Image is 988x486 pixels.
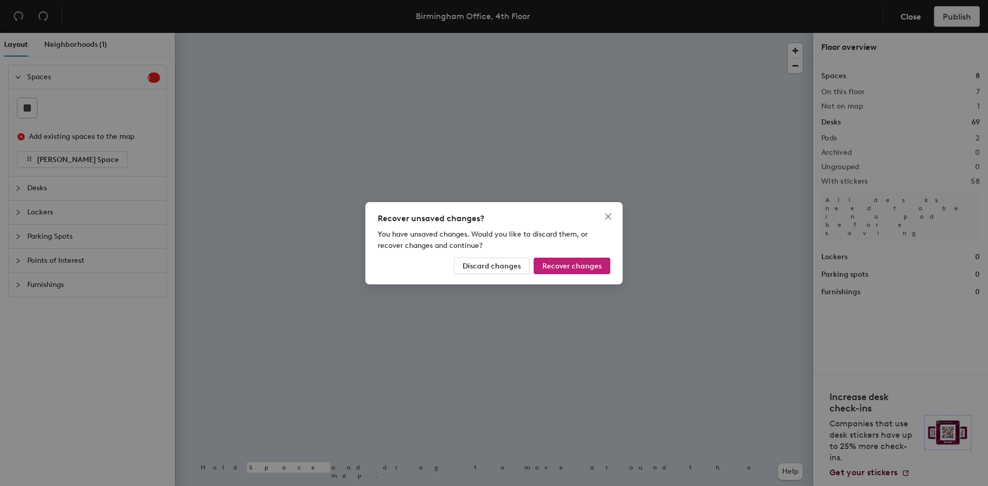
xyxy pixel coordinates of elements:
[600,212,616,221] span: Close
[604,212,612,221] span: close
[600,208,616,225] button: Close
[454,258,530,274] button: Discard changes
[542,261,602,270] span: Recover changes
[534,258,610,274] button: Recover changes
[378,212,610,225] div: Recover unsaved changes?
[463,261,521,270] span: Discard changes
[378,230,588,250] span: You have unsaved changes. Would you like to discard them, or recover changes and continue?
